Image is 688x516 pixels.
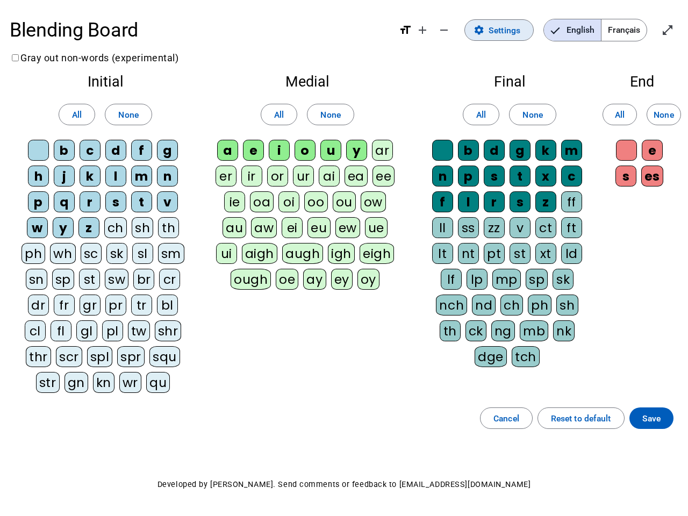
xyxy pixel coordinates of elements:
div: sl [132,243,153,264]
div: nch [436,295,467,316]
div: ei [282,217,303,238]
mat-button-toggle-group: Language selection [543,19,647,41]
div: n [157,166,178,187]
div: dr [28,295,49,316]
div: aigh [242,243,277,264]
span: All [615,107,625,122]
div: st [510,243,531,264]
button: All [261,104,297,125]
div: th [158,217,179,238]
button: Enter full screen [657,19,678,41]
div: ee [372,166,395,187]
span: English [544,19,601,41]
div: s [510,191,531,212]
span: All [476,107,486,122]
div: t [131,191,152,212]
span: None [118,107,138,122]
div: tch [512,346,540,367]
h1: Blending Board [10,11,389,49]
div: fr [54,295,75,316]
div: oy [357,269,379,290]
input: Gray out non-words (experimental) [12,54,19,61]
div: oi [278,191,299,212]
div: scr [56,346,82,367]
span: Cancel [493,411,519,426]
div: m [131,166,152,187]
div: l [458,191,479,212]
button: Save [629,407,673,429]
div: ch [500,295,523,316]
div: oe [276,269,298,290]
div: cl [25,320,46,341]
div: g [510,140,531,161]
button: Settings [464,19,534,41]
button: None [105,104,152,125]
div: y [53,217,74,238]
div: s [615,166,636,187]
div: ai [319,166,340,187]
div: r [484,191,505,212]
div: ct [535,217,556,238]
div: ough [231,269,271,290]
div: m [561,140,582,161]
div: spl [87,346,113,367]
div: ch [104,217,127,238]
div: s [484,166,505,187]
div: v [157,191,178,212]
h2: Initial [19,75,191,89]
button: None [647,104,681,125]
div: igh [328,243,355,264]
button: All [59,104,95,125]
span: All [72,107,82,122]
div: oa [250,191,274,212]
div: fl [51,320,71,341]
div: nt [458,243,479,264]
div: ow [361,191,386,212]
div: ld [561,243,582,264]
p: Developed by [PERSON_NAME]. Send comments or feedback to [EMAIL_ADDRESS][DOMAIN_NAME] [10,477,678,492]
div: bl [157,295,178,316]
div: v [510,217,531,238]
div: pl [102,320,123,341]
div: xt [535,243,556,264]
div: gl [76,320,97,341]
button: None [307,104,354,125]
div: sh [556,295,578,316]
span: None [522,107,542,122]
div: y [346,140,367,161]
div: ll [432,217,453,238]
div: w [27,217,48,238]
div: th [440,320,461,341]
div: k [80,166,101,187]
div: s [105,191,126,212]
span: None [654,107,673,122]
div: g [157,140,178,161]
div: oo [304,191,327,212]
div: mp [492,269,521,290]
div: z [78,217,99,238]
button: Decrease font size [433,19,455,41]
div: c [561,166,582,187]
div: ui [216,243,237,264]
div: st [79,269,100,290]
div: mb [520,320,548,341]
button: Reset to default [537,407,625,429]
mat-icon: add [416,24,429,37]
span: All [274,107,284,122]
div: a [217,140,238,161]
div: f [432,191,453,212]
span: Settings [489,23,520,38]
div: b [54,140,75,161]
div: i [269,140,290,161]
h2: End [615,75,669,89]
div: d [484,140,505,161]
div: nd [472,295,496,316]
div: ay [303,269,326,290]
div: ss [458,217,479,238]
div: lf [441,269,462,290]
div: j [54,166,75,187]
div: zz [484,217,505,238]
div: ur [293,166,314,187]
div: b [458,140,479,161]
div: c [80,140,101,161]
